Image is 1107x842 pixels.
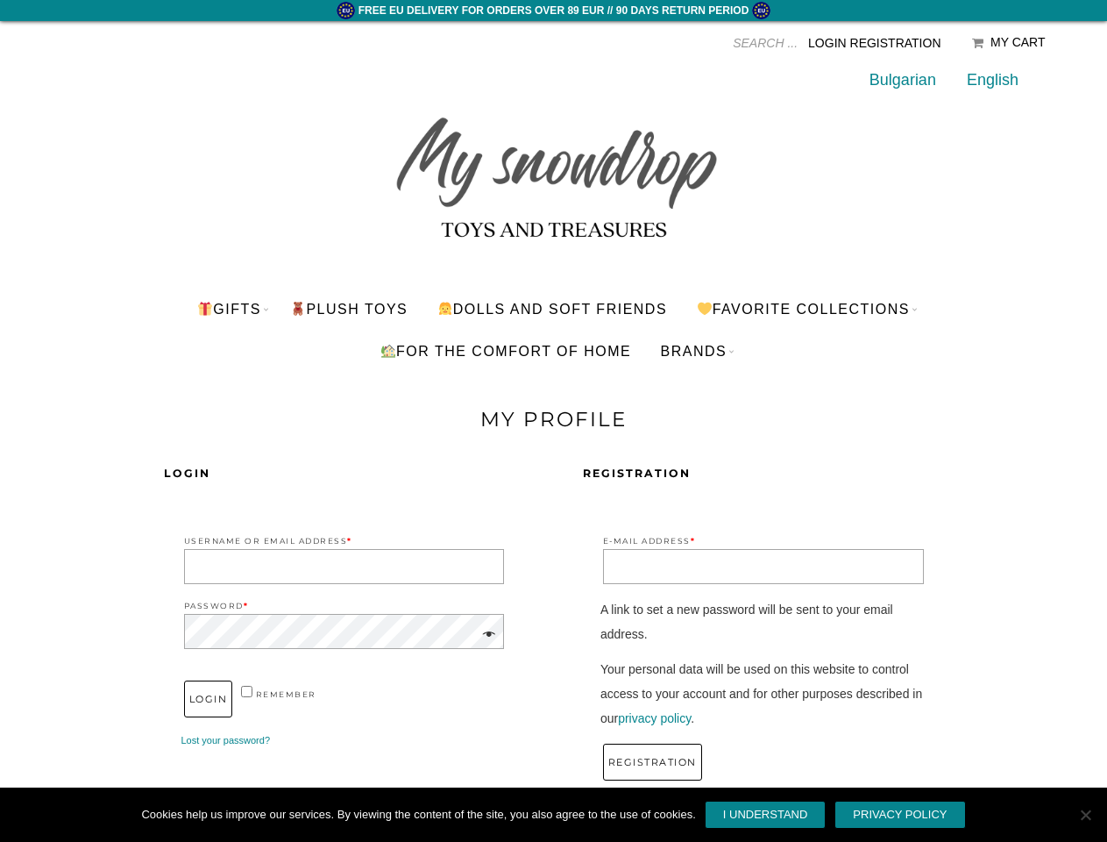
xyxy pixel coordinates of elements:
[603,533,924,549] label: E-mail address
[603,744,702,781] button: registration
[705,801,827,829] a: Разбрах
[749,2,770,19] img: eu.png
[600,657,926,731] p: Your personal data will be used on this website to control access to your account and for other p...
[337,2,358,19] img: eu.png
[967,71,1018,89] a: English
[203,407,905,432] h1: My profile
[291,302,305,316] img: 🧸
[198,302,212,316] img: 🎁
[164,467,525,480] h2: Login
[666,30,798,56] input: SEARCH ...
[648,330,741,372] a: BRANDS
[424,288,681,330] a: Dolls and soft friends
[972,37,1046,49] a: My Cart
[367,330,645,372] a: For the comfort of home
[256,689,316,699] span: remember
[683,288,923,330] a: Favorite Collections
[141,806,695,824] span: Cookies help us improve our services. By viewing the content of the site, you also agree to the u...
[869,71,936,89] a: Bulgarian
[808,36,940,50] a: Login Registration
[184,533,505,549] label: Username or Email Address
[387,86,720,253] img: My snowdrop
[1076,806,1094,824] span: No
[381,344,395,358] img: 🏡
[583,467,944,480] h2: registration
[600,597,926,646] p: A link to set a new password will be sent to your email address.
[241,686,252,697] input: remember
[698,302,712,316] img: 💛
[438,302,452,316] img: 👧
[990,35,1046,49] div: My Cart
[618,711,691,725] a: privacy policy
[184,288,274,330] a: Gifts
[834,801,965,829] a: Политика за поверителност
[184,681,233,717] button: Login
[184,598,505,614] label: Password
[277,288,421,330] a: PLUSH TOYS
[181,735,271,746] a: Lost your password?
